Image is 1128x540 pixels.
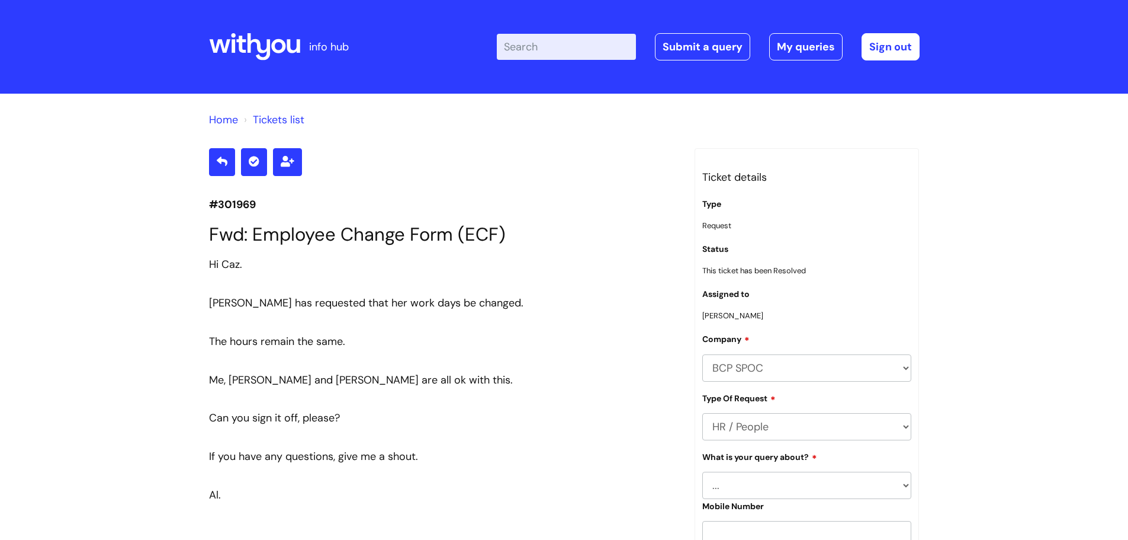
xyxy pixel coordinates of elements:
a: Home [209,113,238,127]
div: Me, [PERSON_NAME] and [PERSON_NAME] are all ok with this. [209,370,677,389]
div: | - [497,33,920,60]
a: My queries [769,33,843,60]
h3: Ticket details [702,168,912,187]
a: Tickets list [253,113,304,127]
a: Submit a query [655,33,750,60]
li: Tickets list [241,110,304,129]
div: If you have any questions, give me a shout. [209,447,677,466]
li: Solution home [209,110,238,129]
h1: Fwd: Employee Change Form (ECF) [209,223,677,245]
label: Mobile Number [702,501,764,512]
label: Type [702,199,721,209]
input: Search [497,34,636,60]
label: Type Of Request [702,392,776,404]
a: Sign out [862,33,920,60]
p: Request [702,219,912,232]
div: The hours remain the same. [209,332,677,351]
div: Can you sign it off, please? [209,408,677,427]
p: This ticket has been Resolved [702,264,912,277]
p: #301969 [209,195,677,214]
p: [PERSON_NAME] [702,309,912,322]
div: Al. [209,485,677,504]
label: What is your query about? [702,450,817,462]
label: Company [702,333,750,344]
label: Status [702,244,728,254]
label: Assigned to [702,289,750,299]
p: info hub [309,37,349,56]
div: Hi Caz. [209,255,677,274]
div: [PERSON_NAME] has requested that her work days be changed. [209,293,677,312]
